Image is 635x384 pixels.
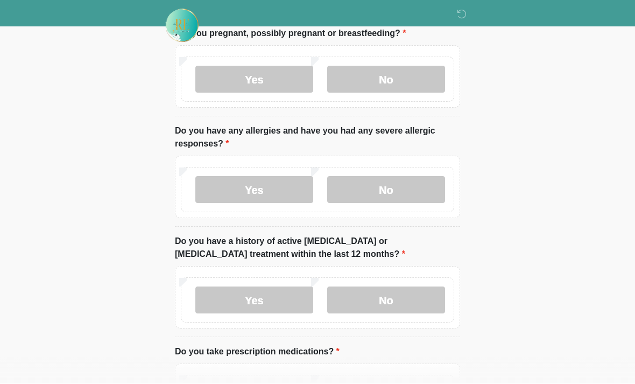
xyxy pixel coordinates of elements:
label: Do you have a history of active [MEDICAL_DATA] or [MEDICAL_DATA] treatment within the last 12 mon... [175,235,460,261]
label: No [327,177,445,204]
label: Yes [195,66,313,93]
label: No [327,66,445,93]
label: Do you take prescription medications? [175,346,340,359]
label: Yes [195,177,313,204]
img: Rehydrate Aesthetics & Wellness Logo [164,8,200,44]
label: Yes [195,287,313,314]
label: No [327,287,445,314]
label: Do you have any allergies and have you had any severe allergic responses? [175,125,460,151]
